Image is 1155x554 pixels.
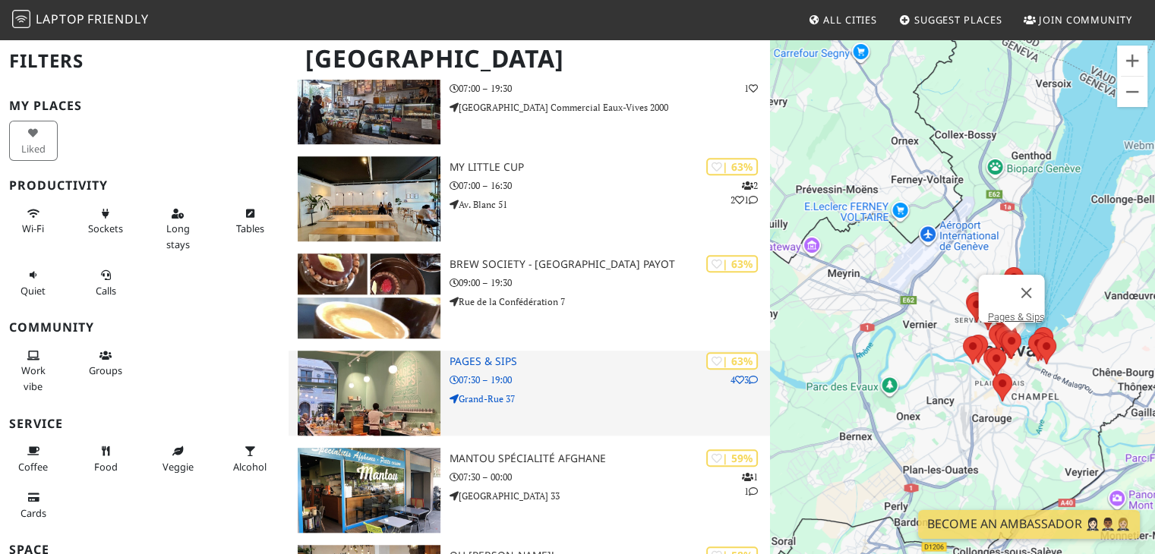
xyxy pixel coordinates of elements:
[450,355,771,368] h3: Pages & Sips
[12,7,149,33] a: LaptopFriendly LaptopFriendly
[450,294,771,309] p: Rue de la Confédération 7
[87,11,148,27] span: Friendly
[289,156,770,241] a: My Little Cup | 63% 221 My Little Cup 07:00 – 16:30 Av. Blanc 51
[9,201,58,241] button: Wi-Fi
[96,284,116,297] span: Video/audio calls
[450,161,771,174] h3: My Little Cup
[706,352,758,370] div: | 63%
[450,452,771,465] h3: Mantou spécialité afghane
[450,470,771,484] p: 07:30 – 00:00
[742,470,758,499] p: 1 1
[450,197,771,212] p: Av. Blanc 51
[22,222,44,235] span: Stable Wi-Fi
[9,38,279,84] h2: Filters
[1117,77,1147,107] button: Zoom out
[21,284,46,297] span: Quiet
[1039,13,1132,27] span: Join Community
[1018,6,1138,33] a: Join Community
[289,351,770,436] a: Pages & Sips | 63% 43 Pages & Sips 07:30 – 19:00 Grand-Rue 37
[289,448,770,533] a: Mantou spécialité afghane | 59% 11 Mantou spécialité afghane 07:30 – 00:00 [GEOGRAPHIC_DATA] 33
[893,6,1008,33] a: Suggest Places
[9,439,58,479] button: Coffee
[153,439,202,479] button: Veggie
[450,392,771,406] p: Grand-Rue 37
[450,489,771,503] p: [GEOGRAPHIC_DATA] 33
[298,448,440,533] img: Mantou spécialité afghane
[9,99,279,113] h3: My Places
[226,439,274,479] button: Alcohol
[94,460,118,474] span: Food
[236,222,264,235] span: Work-friendly tables
[226,201,274,241] button: Tables
[9,417,279,431] h3: Service
[36,11,85,27] span: Laptop
[298,59,440,144] img: Bagelstein
[9,485,58,525] button: Cards
[987,311,1044,323] a: Pages & Sips
[12,10,30,28] img: LaptopFriendly
[298,253,440,338] img: Brew Society - Genève Payot
[289,59,770,144] a: Bagelstein | 64% 1 Bagelstein 07:00 – 19:30 [GEOGRAPHIC_DATA] Commercial Eaux-Vives 2000
[9,343,58,398] button: Work vibe
[233,460,267,474] span: Alcohol
[293,38,767,80] h1: [GEOGRAPHIC_DATA]
[89,364,122,377] span: Group tables
[9,178,279,193] h3: Productivity
[9,320,279,335] h3: Community
[88,222,123,235] span: Power sockets
[21,364,46,392] span: People working
[731,373,758,387] p: 4 3
[918,510,1140,539] a: Become an Ambassador 🤵🏻‍♀️🤵🏾‍♂️🤵🏼‍♀️
[163,460,194,474] span: Veggie
[706,255,758,272] div: | 63%
[81,439,130,479] button: Food
[289,253,770,338] a: Brew Society - Genève Payot | 63% Brew Society - [GEOGRAPHIC_DATA] Payot 09:00 – 19:30 Rue de la ...
[18,460,48,474] span: Coffee
[450,373,771,387] p: 07:30 – 19:00
[706,449,758,467] div: | 59%
[450,178,771,193] p: 07:00 – 16:30
[1117,46,1147,76] button: Zoom in
[81,263,130,303] button: Calls
[153,201,202,257] button: Long stays
[823,13,877,27] span: All Cities
[706,158,758,175] div: | 63%
[1008,275,1044,311] button: Close
[450,258,771,271] h3: Brew Society - [GEOGRAPHIC_DATA] Payot
[914,13,1002,27] span: Suggest Places
[802,6,883,33] a: All Cities
[450,100,771,115] p: [GEOGRAPHIC_DATA] Commercial Eaux-Vives 2000
[21,506,46,520] span: Credit cards
[298,351,440,436] img: Pages & Sips
[731,178,758,207] p: 2 2 1
[298,156,440,241] img: My Little Cup
[166,222,190,250] span: Long stays
[9,263,58,303] button: Quiet
[81,343,130,383] button: Groups
[450,275,771,290] p: 09:00 – 19:30
[81,201,130,241] button: Sockets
